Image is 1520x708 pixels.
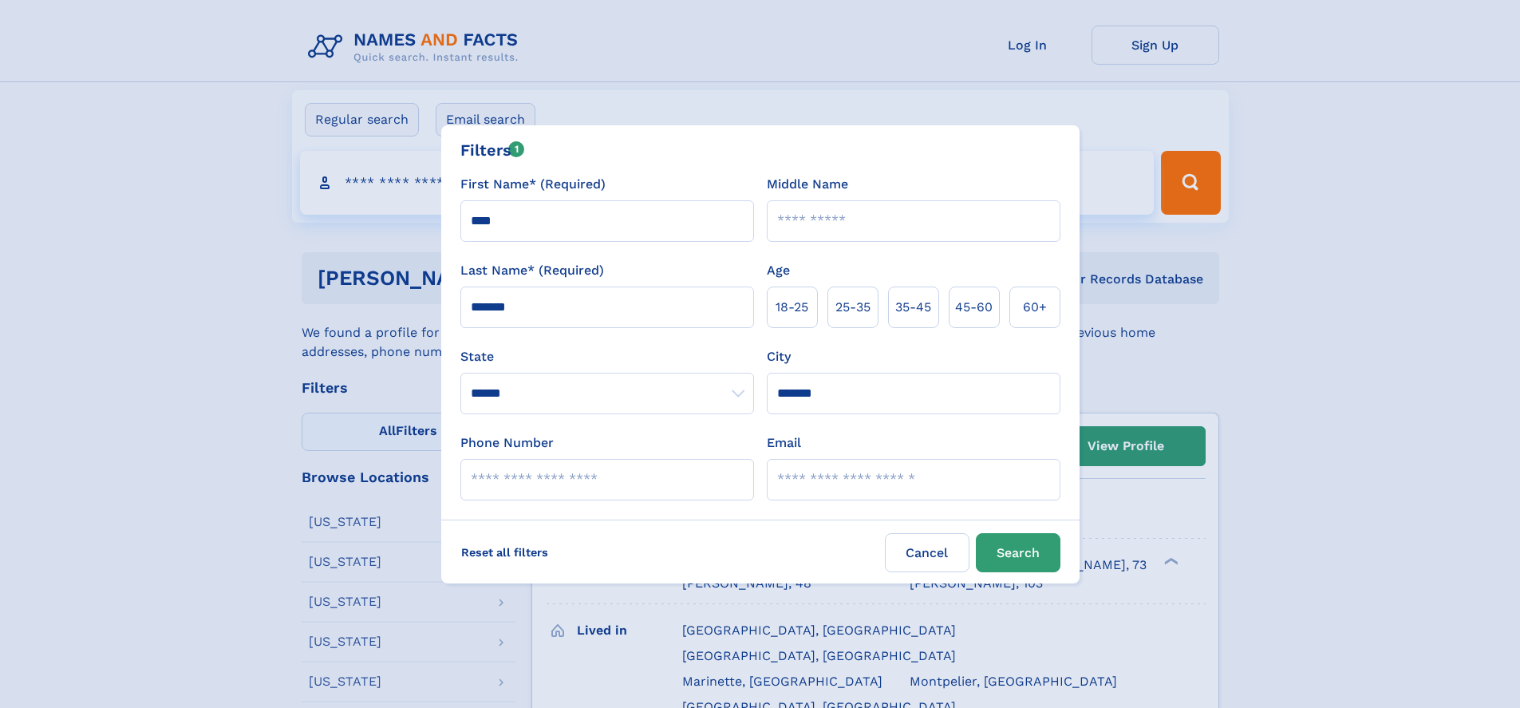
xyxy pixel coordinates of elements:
label: Age [767,261,790,280]
label: Middle Name [767,175,848,194]
label: Last Name* (Required) [460,261,604,280]
label: Email [767,433,801,453]
span: 18‑25 [776,298,808,317]
button: Search [976,533,1060,572]
span: 60+ [1023,298,1047,317]
label: State [460,347,754,366]
span: 25‑35 [835,298,871,317]
label: Phone Number [460,433,554,453]
div: Filters [460,138,525,162]
span: 45‑60 [955,298,993,317]
label: City [767,347,791,366]
span: 35‑45 [895,298,931,317]
label: First Name* (Required) [460,175,606,194]
label: Reset all filters [451,533,559,572]
label: Cancel [885,533,969,572]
